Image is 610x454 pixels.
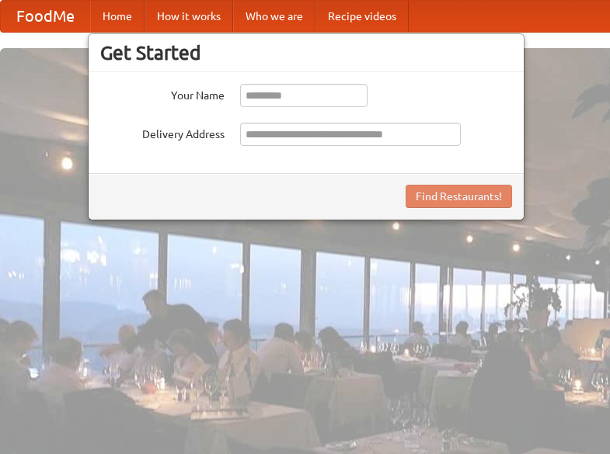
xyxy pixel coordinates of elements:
[100,84,225,103] label: Your Name
[145,1,233,32] a: How it works
[90,1,145,32] a: Home
[315,1,409,32] a: Recipe videos
[100,41,512,64] h3: Get Started
[406,185,512,208] button: Find Restaurants!
[233,1,315,32] a: Who we are
[1,1,90,32] a: FoodMe
[100,123,225,142] label: Delivery Address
